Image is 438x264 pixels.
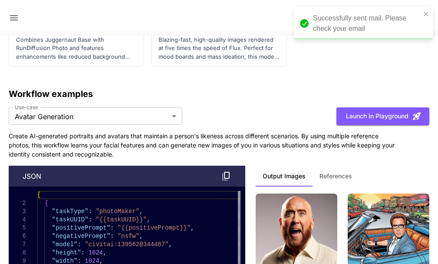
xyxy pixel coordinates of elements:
[9,131,399,159] p: Create AI-generated portraits and avatars that maintain a person's likeness across different scen...
[191,224,194,231] span: ,
[147,216,150,223] span: ,
[139,208,143,215] span: ,
[319,172,352,180] span: References
[45,200,48,207] span: {
[89,249,103,256] span: 1024
[89,216,92,223] span: :
[9,191,26,199] div: 1
[118,233,139,240] span: "nsfw"
[52,249,81,256] span: "height"
[9,249,26,257] div: 8
[169,241,172,248] span: ,
[37,191,41,198] span: [
[9,224,26,232] div: 5
[52,233,110,240] span: "negativePrompt"
[313,13,421,34] div: Successfully sent mail. Please check your email
[96,216,147,223] span: "{{taskUUID}}"
[9,207,26,216] div: 3
[110,233,114,240] span: :
[423,10,429,17] button: close
[15,111,168,122] span: Avatar Generation
[9,241,26,249] div: 7
[52,208,89,215] span: "taskType"
[9,199,26,207] div: 2
[85,241,168,248] span: "civitai:139562@344487"
[81,249,85,256] span: :
[23,171,41,181] p: json
[263,172,306,180] span: Output Images
[52,224,110,231] span: "positivePrompt"
[158,36,279,61] p: Blazing-fast, high-quality images rendered at five times the speed of Flux. Perfect for mood boar...
[16,36,137,61] p: Combines Juggernaut Base with RunDiffusion Photo and features enhancements like reduced backgroun...
[52,216,89,223] span: "taskUUID"
[52,241,78,248] span: "model"
[103,249,106,256] span: ,
[110,224,114,231] span: :
[96,208,140,215] span: "photoMaker"
[118,224,191,231] span: "{{positivePrompt}}"
[9,216,26,224] div: 4
[336,107,429,125] button: Launch in Playground
[9,87,429,100] p: Workflow examples
[139,233,143,240] span: ,
[78,241,81,248] span: :
[9,232,26,241] div: 6
[89,208,92,215] span: :
[15,104,38,111] label: Use-case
